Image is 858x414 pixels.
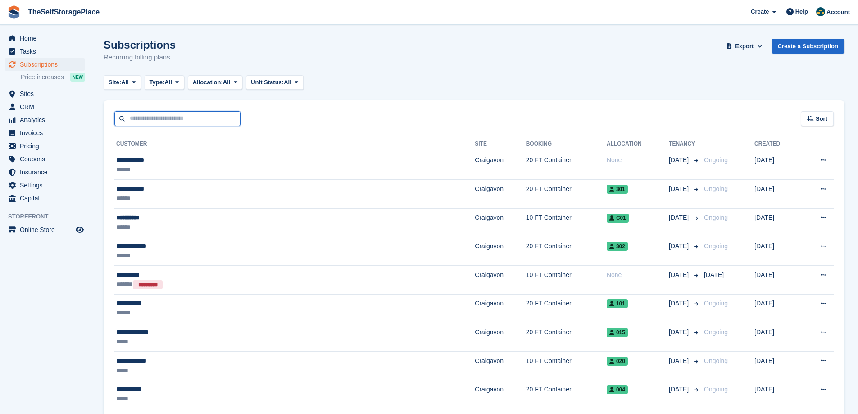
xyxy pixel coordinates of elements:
[475,380,526,409] td: Craigavon
[607,357,628,366] span: 020
[109,78,121,87] span: Site:
[704,214,728,221] span: Ongoing
[704,271,724,278] span: [DATE]
[193,78,223,87] span: Allocation:
[104,52,176,63] p: Recurring billing plans
[5,166,85,178] a: menu
[475,266,526,295] td: Craigavon
[24,5,103,19] a: TheSelfStoragePlace
[754,151,800,180] td: [DATE]
[754,208,800,237] td: [DATE]
[754,180,800,209] td: [DATE]
[20,140,74,152] span: Pricing
[20,179,74,191] span: Settings
[735,42,754,51] span: Export
[607,137,669,151] th: Allocation
[669,184,690,194] span: [DATE]
[20,223,74,236] span: Online Store
[526,266,607,295] td: 10 FT Container
[475,137,526,151] th: Site
[8,212,90,221] span: Storefront
[188,75,243,90] button: Allocation: All
[669,356,690,366] span: [DATE]
[246,75,303,90] button: Unit Status: All
[669,385,690,394] span: [DATE]
[526,151,607,180] td: 20 FT Container
[704,156,728,164] span: Ongoing
[475,208,526,237] td: Craigavon
[816,7,825,16] img: Gairoid
[20,114,74,126] span: Analytics
[704,242,728,250] span: Ongoing
[669,137,700,151] th: Tenancy
[475,151,526,180] td: Craigavon
[754,294,800,323] td: [DATE]
[526,180,607,209] td: 20 FT Container
[704,386,728,393] span: Ongoing
[5,58,85,71] a: menu
[751,7,769,16] span: Create
[754,266,800,295] td: [DATE]
[526,294,607,323] td: 20 FT Container
[20,192,74,205] span: Capital
[5,45,85,58] a: menu
[20,45,74,58] span: Tasks
[20,127,74,139] span: Invoices
[475,180,526,209] td: Craigavon
[526,208,607,237] td: 10 FT Container
[669,241,690,251] span: [DATE]
[704,300,728,307] span: Ongoing
[5,223,85,236] a: menu
[669,328,690,337] span: [DATE]
[21,73,64,82] span: Price increases
[704,328,728,336] span: Ongoing
[5,153,85,165] a: menu
[526,237,607,266] td: 20 FT Container
[475,323,526,352] td: Craigavon
[475,351,526,380] td: Craigavon
[5,192,85,205] a: menu
[526,137,607,151] th: Booking
[754,380,800,409] td: [DATE]
[5,127,85,139] a: menu
[754,323,800,352] td: [DATE]
[104,75,141,90] button: Site: All
[669,155,690,165] span: [DATE]
[20,153,74,165] span: Coupons
[5,87,85,100] a: menu
[526,380,607,409] td: 20 FT Container
[607,214,629,223] span: C01
[607,185,628,194] span: 301
[607,242,628,251] span: 302
[70,73,85,82] div: NEW
[164,78,172,87] span: All
[826,8,850,17] span: Account
[5,179,85,191] a: menu
[816,114,827,123] span: Sort
[475,237,526,266] td: Craigavon
[21,72,85,82] a: Price increases NEW
[526,323,607,352] td: 20 FT Container
[475,294,526,323] td: Craigavon
[7,5,21,19] img: stora-icon-8386f47178a22dfd0bd8f6a31ec36ba5ce8667c1dd55bd0f319d3a0aa187defe.svg
[704,357,728,364] span: Ongoing
[607,270,669,280] div: None
[607,385,628,394] span: 004
[5,32,85,45] a: menu
[5,140,85,152] a: menu
[121,78,129,87] span: All
[74,224,85,235] a: Preview store
[20,32,74,45] span: Home
[607,328,628,337] span: 015
[150,78,165,87] span: Type:
[754,137,800,151] th: Created
[114,137,475,151] th: Customer
[607,155,669,165] div: None
[669,270,690,280] span: [DATE]
[772,39,844,54] a: Create a Subscription
[669,299,690,308] span: [DATE]
[284,78,291,87] span: All
[104,39,176,51] h1: Subscriptions
[20,166,74,178] span: Insurance
[795,7,808,16] span: Help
